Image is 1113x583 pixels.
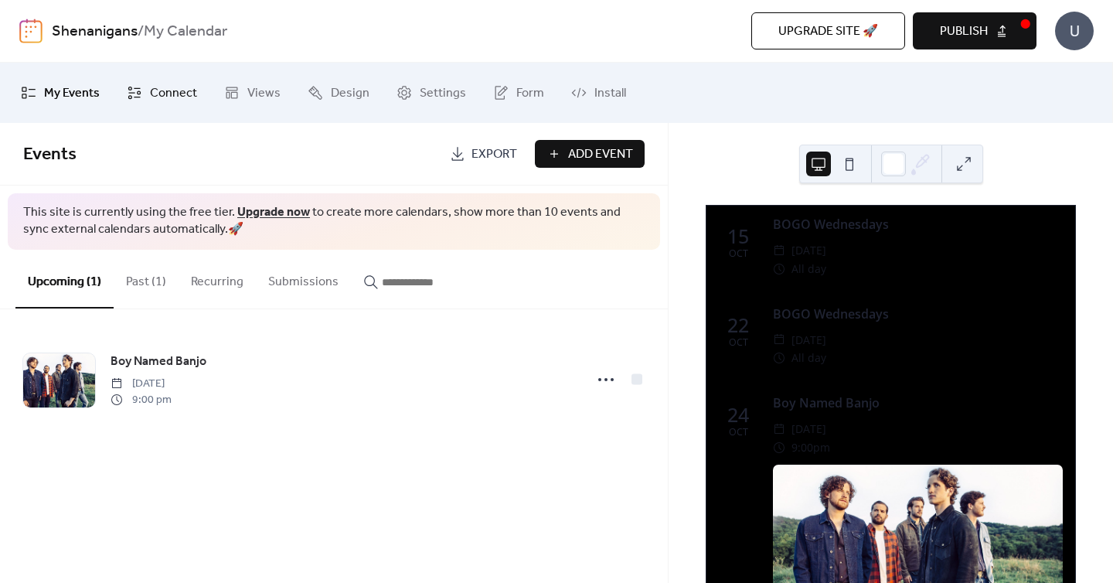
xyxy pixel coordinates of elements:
span: Views [247,81,281,106]
a: Views [213,69,292,117]
span: All day [791,349,826,367]
div: BOGO Wednesdays [773,305,1063,323]
img: logo [19,19,43,43]
b: My Calendar [144,17,227,46]
a: Shenanigans [52,17,138,46]
span: Publish [940,22,988,41]
span: 9:00pm [791,438,830,457]
div: 22 [727,315,749,335]
div: ​ [773,241,785,260]
a: Design [296,69,381,117]
div: ​ [773,438,785,457]
button: Publish [913,12,1036,49]
button: Recurring [179,250,256,307]
span: Form [516,81,544,106]
div: ​ [773,331,785,349]
span: Boy Named Banjo [111,353,206,371]
span: Add Event [568,145,633,164]
div: ​ [773,349,785,367]
div: Oct [729,338,748,348]
a: Install [560,69,638,117]
span: Connect [150,81,197,106]
div: 24 [727,405,749,424]
div: ​ [773,420,785,438]
span: [DATE] [791,241,826,260]
span: Install [594,81,626,106]
span: [DATE] [111,376,172,392]
div: ​ [773,260,785,278]
span: My Events [44,81,100,106]
span: Export [471,145,517,164]
span: Design [331,81,369,106]
a: Upgrade now [237,200,310,224]
button: Past (1) [114,250,179,307]
button: Upgrade site 🚀 [751,12,905,49]
span: [DATE] [791,420,826,438]
a: Export [438,140,529,168]
button: Add Event [535,140,645,168]
div: BOGO Wednesdays [773,215,1063,234]
a: Boy Named Banjo [111,352,206,372]
span: 9:00 pm [111,392,172,408]
span: This site is currently using the free tier. to create more calendars, show more than 10 events an... [23,204,645,239]
span: Settings [420,81,466,106]
div: U [1055,12,1094,50]
span: All day [791,260,826,278]
div: Boy Named Banjo [773,394,1063,412]
a: My Events [9,69,111,117]
div: 15 [727,227,749,246]
button: Upcoming (1) [15,250,114,309]
b: / [138,17,144,46]
span: Events [23,138,77,172]
span: [DATE] [791,331,826,349]
a: Form [482,69,556,117]
div: Oct [729,249,748,259]
a: Connect [115,69,209,117]
span: Upgrade site 🚀 [778,22,878,41]
button: Submissions [256,250,351,307]
a: Settings [385,69,478,117]
div: Oct [729,428,748,438]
